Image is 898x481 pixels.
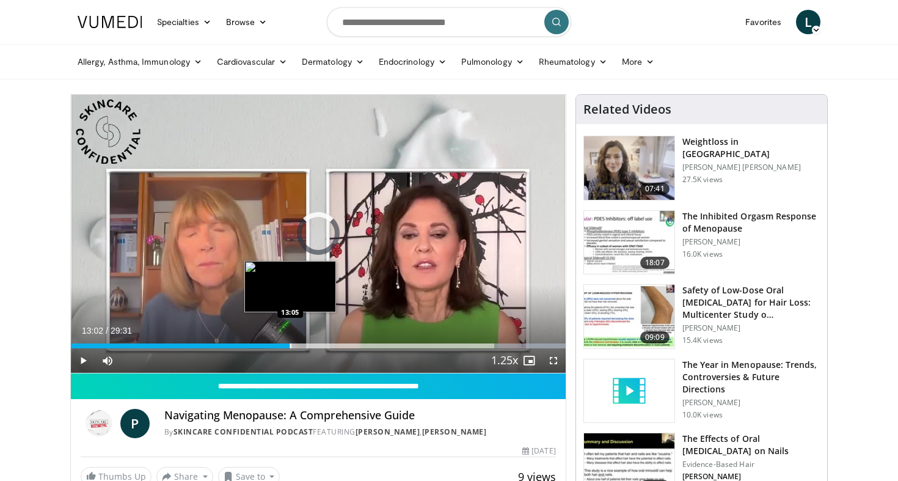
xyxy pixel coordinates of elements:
[164,409,556,422] h4: Navigating Menopause: A Comprehensive Guide
[71,343,566,348] div: Progress Bar
[640,183,670,195] span: 07:41
[492,348,517,373] button: Playback Rate
[71,95,566,373] video-js: Video Player
[356,427,420,437] a: [PERSON_NAME]
[210,50,294,74] a: Cardiovascular
[173,427,313,437] a: Skincare Confidential Podcast
[371,50,454,74] a: Endocrinology
[682,433,820,457] h3: The Effects of Oral [MEDICAL_DATA] on Nails
[682,175,723,185] p: 27.5K views
[584,211,674,274] img: 283c0f17-5e2d-42ba-a87c-168d447cdba4.150x105_q85_crop-smart_upscale.jpg
[583,136,820,200] a: 07:41 Weightloss in [GEOGRAPHIC_DATA] [PERSON_NAME] [PERSON_NAME] 27.5K views
[682,410,723,420] p: 10.0K views
[70,50,210,74] a: Allergy, Asthma, Immunology
[583,102,671,117] h4: Related Videos
[95,348,120,373] button: Mute
[682,210,820,235] h3: The Inhibited Orgasm Response of Menopause
[584,285,674,348] img: 83a686ce-4f43-4faf-a3e0-1f3ad054bd57.150x105_q85_crop-smart_upscale.jpg
[682,336,723,345] p: 15.4K views
[682,136,820,160] h3: Weightloss in [GEOGRAPHIC_DATA]
[82,326,103,336] span: 13:02
[219,10,275,34] a: Browse
[682,237,820,247] p: [PERSON_NAME]
[120,409,150,438] a: P
[531,50,615,74] a: Rheumatology
[738,10,789,34] a: Favorites
[454,50,531,74] a: Pulmonology
[682,163,820,172] p: [PERSON_NAME] [PERSON_NAME]
[71,348,95,373] button: Play
[682,398,820,408] p: [PERSON_NAME]
[583,210,820,275] a: 18:07 The Inhibited Orgasm Response of Menopause [PERSON_NAME] 16.0K views
[244,261,336,312] img: image.jpeg
[682,323,820,333] p: [PERSON_NAME]
[682,249,723,259] p: 16.0K views
[682,460,820,469] p: Evidence-Based Hair
[517,348,541,373] button: Enable picture-in-picture mode
[682,359,820,395] h3: The Year in Menopause: Trends, Controversies & Future Directions
[422,427,487,437] a: [PERSON_NAME]
[78,16,142,28] img: VuMedi Logo
[796,10,820,34] a: L
[583,359,820,424] a: The Year in Menopause: Trends, Controversies & Future Directions [PERSON_NAME] 10.0K views
[541,348,566,373] button: Fullscreen
[81,409,115,438] img: Skincare Confidential Podcast
[682,284,820,321] h3: Safety of Low-Dose Oral [MEDICAL_DATA] for Hair Loss: Multicenter Study o…
[106,326,108,336] span: /
[522,446,555,457] div: [DATE]
[640,331,670,343] span: 09:09
[111,326,132,336] span: 29:31
[615,50,662,74] a: More
[150,10,219,34] a: Specialties
[584,359,674,423] img: video_placeholder_short.svg
[583,284,820,349] a: 09:09 Safety of Low-Dose Oral [MEDICAL_DATA] for Hair Loss: Multicenter Study o… [PERSON_NAME] 15...
[327,7,571,37] input: Search topics, interventions
[164,427,556,438] div: By FEATURING ,
[584,136,674,200] img: 9983fed1-7565-45be-8934-aef1103ce6e2.150x105_q85_crop-smart_upscale.jpg
[294,50,371,74] a: Dermatology
[640,257,670,269] span: 18:07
